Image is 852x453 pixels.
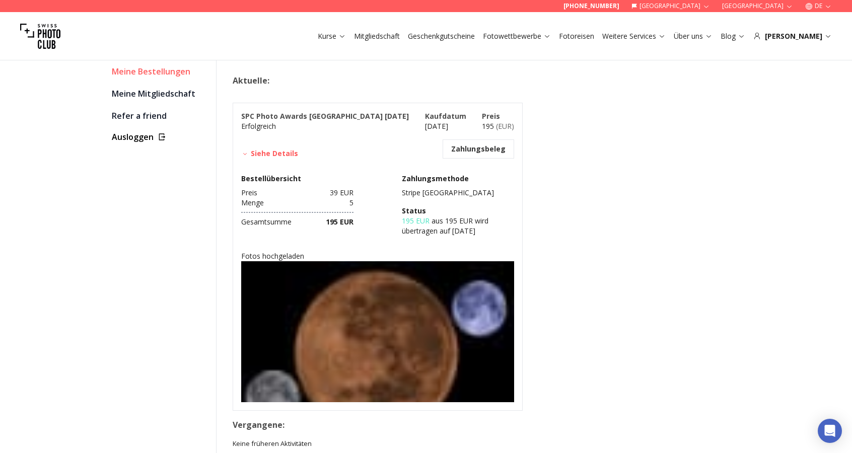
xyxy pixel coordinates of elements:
div: Meine Bestellungen [112,64,208,79]
button: Ausloggen [112,131,208,143]
span: S tripe [GEOGRAPHIC_DATA] [402,188,494,197]
a: Weitere Services [602,31,666,41]
small: Keine früheren Aktivitäten [233,439,619,448]
span: 39 EUR [330,188,353,197]
a: Fotowettbewerbe [483,31,551,41]
span: Gesamtsumme [241,217,292,226]
span: ( EUR ) [496,121,514,131]
span: Preis [241,188,257,197]
div: Bestellübersicht [241,174,353,184]
a: Geschenkgutscheine [408,31,475,41]
a: Kurse [318,31,346,41]
img: Mondvariationen.jpg [241,261,514,444]
span: Preis [482,111,500,121]
h2: Aktuelle : [233,74,619,87]
button: Zahlungsbeleg [451,144,506,154]
span: aus 195 EUR wird übertragen auf [DATE] [402,216,488,236]
span: Menge [241,198,264,207]
div: Zahlungsmethode [402,174,514,184]
span: 195 [482,121,514,131]
button: Siehe Details [241,148,298,159]
a: [PHONE_NUMBER] [563,2,619,10]
h4: Fotos hochgeladen [241,251,514,261]
a: Über uns [674,31,713,41]
div: Open Intercom Messenger [818,419,842,443]
a: Mitgliedschaft [354,31,400,41]
a: Fotoreisen [559,31,594,41]
span: Erfolgreich [241,121,276,131]
span: 5 [349,198,353,207]
a: Meine Mitgliedschaft [112,87,208,101]
button: Kurse [314,29,350,43]
span: Status [402,206,426,215]
div: [PERSON_NAME] [753,31,832,41]
h2: Vergangene : [233,419,619,431]
b: 195 EUR [326,217,353,226]
img: Swiss photo club [20,16,60,56]
button: Fotoreisen [555,29,598,43]
button: Geschenkgutscheine [404,29,479,43]
button: Mitgliedschaft [350,29,404,43]
a: Blog [721,31,745,41]
button: Weitere Services [598,29,670,43]
span: SPC Photo Awards [GEOGRAPHIC_DATA] [DATE] [241,111,409,121]
span: 195 EUR [402,216,430,225]
span: Kaufdatum [425,111,466,121]
button: Über uns [670,29,717,43]
button: Fotowettbewerbe [479,29,555,43]
span: [DATE] [425,121,448,131]
a: Refer a friend [112,109,208,123]
button: Blog [717,29,749,43]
